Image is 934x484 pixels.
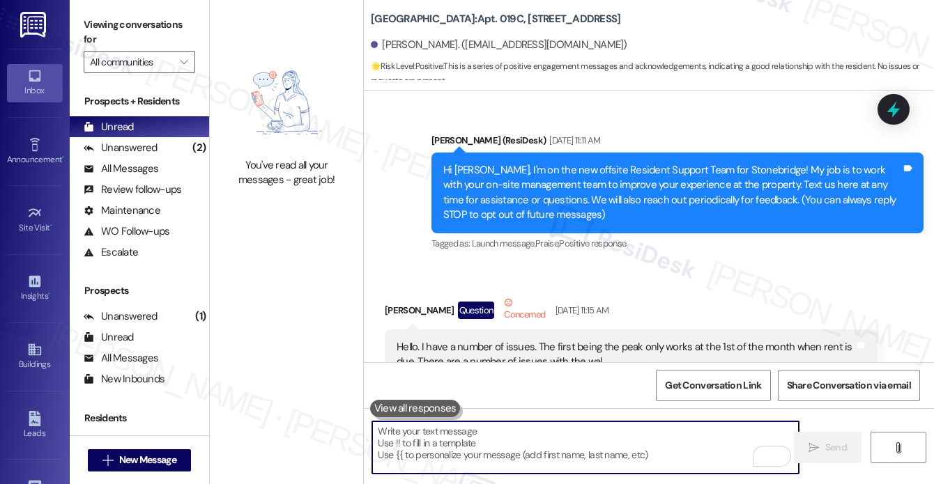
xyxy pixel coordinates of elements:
[371,59,934,89] span: : This is a series of positive engagement messages and acknowledgements, indicating a good relati...
[794,432,862,463] button: Send
[552,303,609,318] div: [DATE] 11:15 AM
[70,411,209,426] div: Residents
[225,158,348,188] div: You've read all your messages - great job!
[458,302,495,319] div: Question
[192,306,209,327] div: (1)
[84,245,138,260] div: Escalate
[809,442,819,453] i: 
[84,141,158,155] div: Unanswered
[84,330,134,345] div: Unread
[372,421,799,474] textarea: To enrich screen reader interactions, please activate Accessibility in Grammarly extension settings
[180,56,187,68] i: 
[472,237,535,249] span: Launch message ,
[84,203,160,218] div: Maintenance
[787,378,911,393] span: Share Conversation via email
[535,237,559,249] span: Praise ,
[371,12,620,26] b: [GEOGRAPHIC_DATA]: Apt. 019C, [STREET_ADDRESS]
[546,133,600,148] div: [DATE] 11:11 AM
[559,237,626,249] span: Positive response
[84,309,158,324] div: Unanswered
[443,163,901,223] div: Hi [PERSON_NAME], I'm on the new offsite Resident Support Team for Stonebridge! My job is to work...
[84,224,169,239] div: WO Follow-ups
[656,370,770,401] button: Get Conversation Link
[50,221,52,231] span: •
[7,201,63,239] a: Site Visit •
[119,453,176,467] span: New Message
[371,61,443,72] strong: 🌟 Risk Level: Positive
[665,378,761,393] span: Get Conversation Link
[84,351,158,366] div: All Messages
[90,51,173,73] input: All communities
[62,153,64,162] span: •
[371,38,627,52] div: [PERSON_NAME]. ([EMAIL_ADDRESS][DOMAIN_NAME])
[778,370,920,401] button: Share Conversation via email
[397,340,855,370] div: Hello. I have a number of issues. The first being the peak only works at the 1st of the month whe...
[431,233,924,253] div: Tagged as:
[70,94,209,109] div: Prospects + Residents
[48,289,50,299] span: •
[84,120,134,134] div: Unread
[88,449,191,471] button: New Message
[893,442,903,453] i: 
[84,162,158,176] div: All Messages
[70,283,209,298] div: Prospects
[825,440,847,455] span: Send
[84,182,181,197] div: Review follow-ups
[7,64,63,102] a: Inbox
[7,270,63,307] a: Insights •
[7,338,63,375] a: Buildings
[7,407,63,444] a: Leads
[225,54,348,151] img: empty-state
[501,295,548,325] div: Concerned
[385,295,877,329] div: [PERSON_NAME]
[20,12,49,38] img: ResiDesk Logo
[189,137,209,159] div: (2)
[84,372,164,387] div: New Inbounds
[102,455,113,466] i: 
[84,14,195,51] label: Viewing conversations for
[431,133,924,153] div: [PERSON_NAME] (ResiDesk)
